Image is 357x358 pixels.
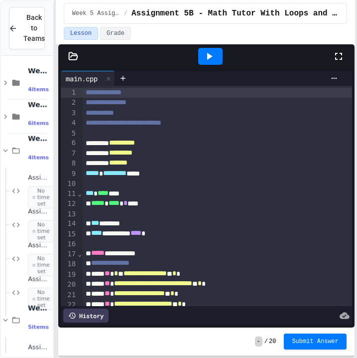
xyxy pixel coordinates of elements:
span: - [255,337,262,347]
span: No time set [28,186,57,209]
span: / [264,338,268,346]
span: 5 items [28,324,49,330]
span: Fold line [77,250,82,258]
button: Lesson [64,27,98,40]
div: 6 [61,138,77,148]
div: 2 [61,98,77,108]
span: Assignment 3C - Box Office [28,241,51,250]
span: Week 1 Assignments [28,66,51,75]
span: / [124,9,127,17]
span: 4 items [28,86,49,93]
button: Submit Answer [284,334,347,350]
span: Assignment 4A - Bank Fees [28,343,51,352]
div: 17 [61,249,77,259]
div: 4 [61,118,77,128]
span: Assignment 3A - Area of a Cookie [28,174,51,182]
div: History [63,309,109,323]
span: No time set [28,220,57,243]
div: 7 [61,149,77,159]
div: 1 [61,88,77,98]
button: Back to Teams [9,7,45,49]
span: No time set [28,254,57,277]
div: 3 [61,108,77,118]
span: 4 items [28,154,49,161]
div: 20 [61,280,77,290]
span: Assignment 5B - Math Tutor With Loops and Switch [131,7,339,19]
span: Assignment 3D - [PERSON_NAME]'s Pizza Palace and Simulated Dice [28,275,51,284]
span: Week 3 Assignments [28,134,51,143]
div: 10 [61,179,77,189]
div: 13 [61,209,77,219]
span: Week 5 Assignments [72,9,120,17]
div: 15 [61,229,77,239]
div: main.cpp [61,73,103,84]
span: No time set [28,288,57,311]
div: 21 [61,290,77,300]
span: Submit Answer [292,338,339,346]
div: 16 [61,239,77,249]
span: Fold line [77,189,82,197]
div: 5 [61,129,77,139]
div: 9 [61,169,77,179]
span: Back to Teams [23,12,45,44]
div: 12 [61,199,77,209]
span: 20 [269,338,276,346]
button: Grade [100,27,131,40]
div: 8 [61,159,77,169]
span: Week 2 Assignments [28,100,51,109]
div: 22 [61,300,77,310]
div: 19 [61,270,77,280]
div: 11 [61,189,77,199]
span: Week 4 Assignments [28,304,51,313]
span: Assignment 3B - Math Tutor Program [28,207,51,216]
div: 14 [61,219,77,229]
div: 18 [61,259,77,269]
div: main.cpp [61,71,115,86]
span: 6 items [28,120,49,127]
